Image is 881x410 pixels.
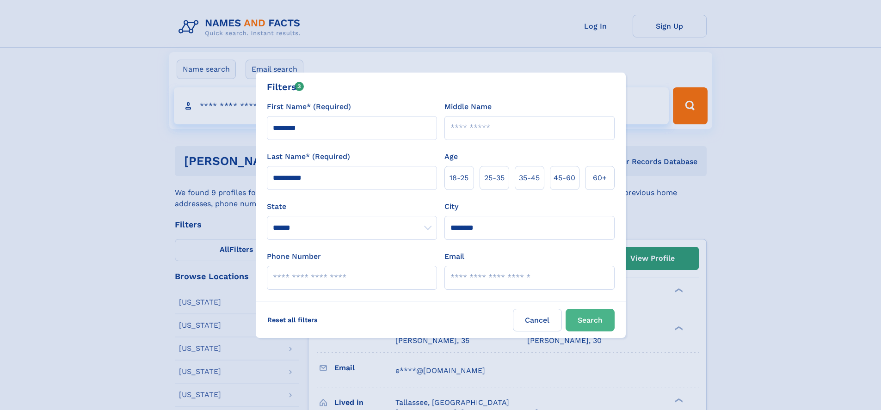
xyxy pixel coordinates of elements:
[566,309,615,331] button: Search
[444,201,458,212] label: City
[513,309,562,331] label: Cancel
[444,251,464,262] label: Email
[450,172,468,184] span: 18‑25
[267,201,437,212] label: State
[444,151,458,162] label: Age
[444,101,492,112] label: Middle Name
[267,251,321,262] label: Phone Number
[267,151,350,162] label: Last Name* (Required)
[267,101,351,112] label: First Name* (Required)
[261,309,324,331] label: Reset all filters
[267,80,304,94] div: Filters
[519,172,540,184] span: 35‑45
[593,172,607,184] span: 60+
[484,172,505,184] span: 25‑35
[554,172,575,184] span: 45‑60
